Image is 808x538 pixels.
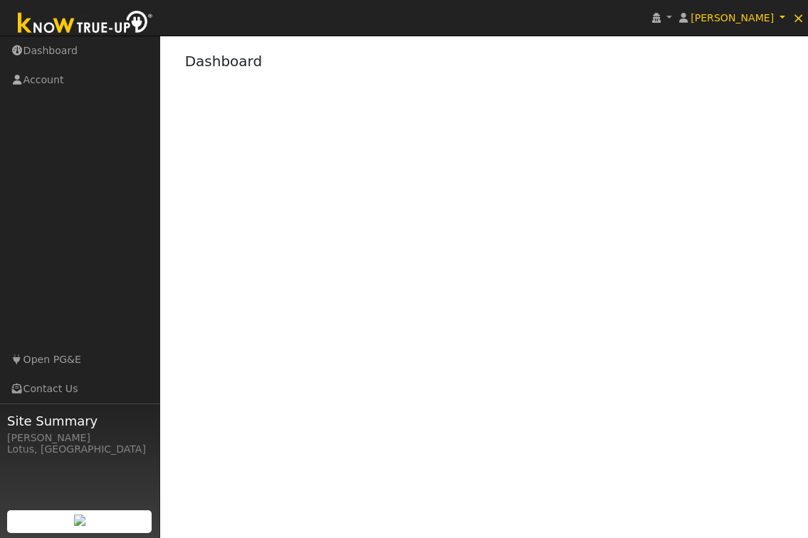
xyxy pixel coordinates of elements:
[185,53,263,70] a: Dashboard
[7,431,152,445] div: [PERSON_NAME]
[691,12,774,23] span: [PERSON_NAME]
[7,442,152,457] div: Lotus, [GEOGRAPHIC_DATA]
[792,9,804,26] span: ×
[74,515,85,526] img: retrieve
[11,8,160,40] img: Know True-Up
[7,411,152,431] span: Site Summary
